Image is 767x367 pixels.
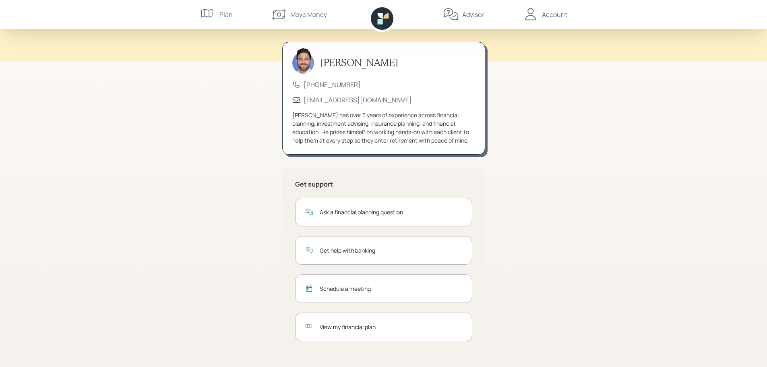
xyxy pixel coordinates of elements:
div: View my financial plan [320,323,462,331]
h5: Get support [295,180,472,188]
div: Advisor [462,10,484,19]
div: Get help with banking [320,246,462,255]
div: Move Money [290,10,327,19]
div: Schedule a meeting [320,284,462,293]
a: [EMAIL_ADDRESS][DOMAIN_NAME] [304,95,412,104]
div: Plan [219,10,233,19]
div: [PERSON_NAME] has over 5 years of experience across financial planning, investment advising, insu... [292,111,475,145]
div: Ask a financial planning question [320,208,462,216]
div: Account [542,10,567,19]
h3: [PERSON_NAME] [320,57,398,68]
img: michael-russo-headshot.png [292,48,314,74]
a: [PHONE_NUMBER] [304,80,361,89]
